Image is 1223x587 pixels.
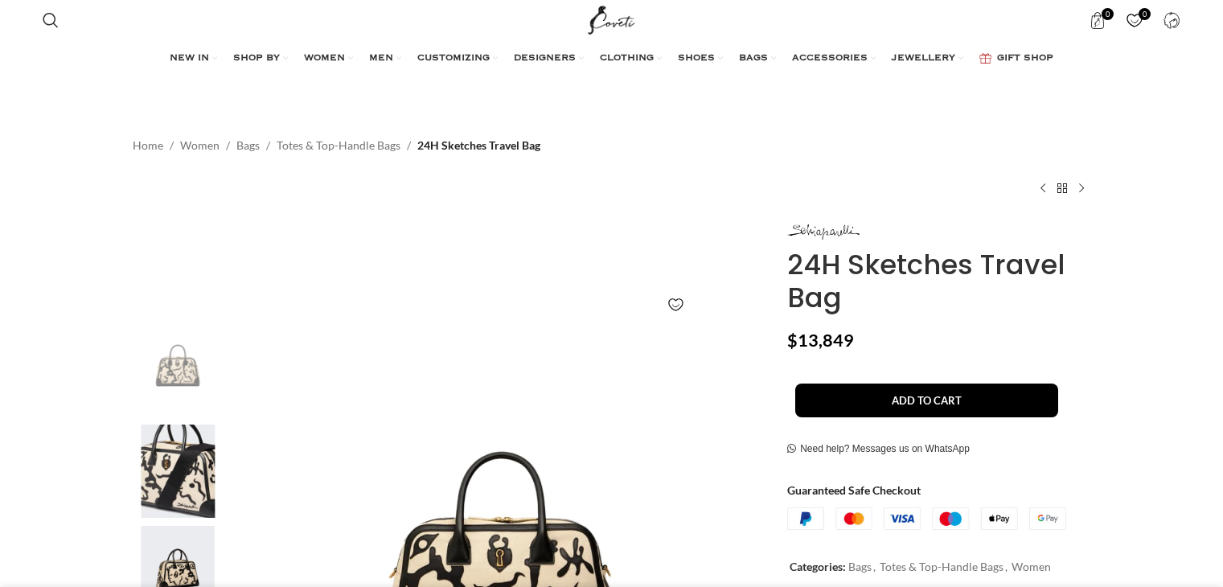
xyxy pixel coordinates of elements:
[304,43,353,75] a: WOMEN
[787,483,921,497] strong: Guaranteed Safe Checkout
[180,137,220,154] a: Women
[678,43,723,75] a: SHOES
[792,52,868,65] span: ACCESSORIES
[35,43,1188,75] div: Main navigation
[787,330,798,351] span: $
[892,52,955,65] span: JEWELLERY
[997,52,1053,65] span: GIFT SHOP
[1102,8,1114,20] span: 0
[304,52,345,65] span: WOMEN
[792,43,876,75] a: ACCESSORIES
[600,43,662,75] a: CLOTHING
[514,43,584,75] a: DESIGNERS
[787,507,1066,530] img: guaranteed-safe-checkout-bordered.j
[233,52,280,65] span: SHOP BY
[514,52,576,65] span: DESIGNERS
[417,43,498,75] a: CUSTOMIZING
[979,53,991,64] img: GiftBag
[35,4,67,36] a: Search
[979,43,1053,75] a: GIFT SHOP
[133,137,163,154] a: Home
[233,43,288,75] a: SHOP BY
[787,248,1090,314] h1: 24H Sketches Travel Bag
[1033,179,1053,198] a: Previous product
[129,322,227,417] img: 24H Sketches Travel Bag
[1012,560,1051,573] a: Women
[795,384,1058,417] button: Add to cart
[1072,179,1091,198] a: Next product
[739,52,768,65] span: BAGS
[739,43,776,75] a: BAGS
[129,425,227,519] img: Schiaparelli bags
[790,560,846,573] span: Categories:
[170,52,209,65] span: NEW IN
[787,443,970,456] a: Need help? Messages us on WhatsApp
[787,224,860,240] img: Schiaparelli
[133,137,540,154] nav: Breadcrumb
[600,52,654,65] span: CLOTHING
[1005,558,1008,576] span: ,
[678,52,715,65] span: SHOES
[170,43,217,75] a: NEW IN
[892,43,963,75] a: JEWELLERY
[417,137,540,154] span: 24H Sketches Travel Bag
[1118,4,1151,36] a: 0
[369,43,401,75] a: MEN
[585,12,638,26] a: Site logo
[417,52,490,65] span: CUSTOMIZING
[1139,8,1151,20] span: 0
[369,52,393,65] span: MEN
[848,560,872,573] a: Bags
[1118,4,1151,36] div: My Wishlist
[787,330,854,351] bdi: 13,849
[1081,4,1114,36] a: 0
[277,137,400,154] a: Totes & Top-Handle Bags
[236,137,260,154] a: Bags
[873,558,876,576] span: ,
[880,560,1003,573] a: Totes & Top-Handle Bags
